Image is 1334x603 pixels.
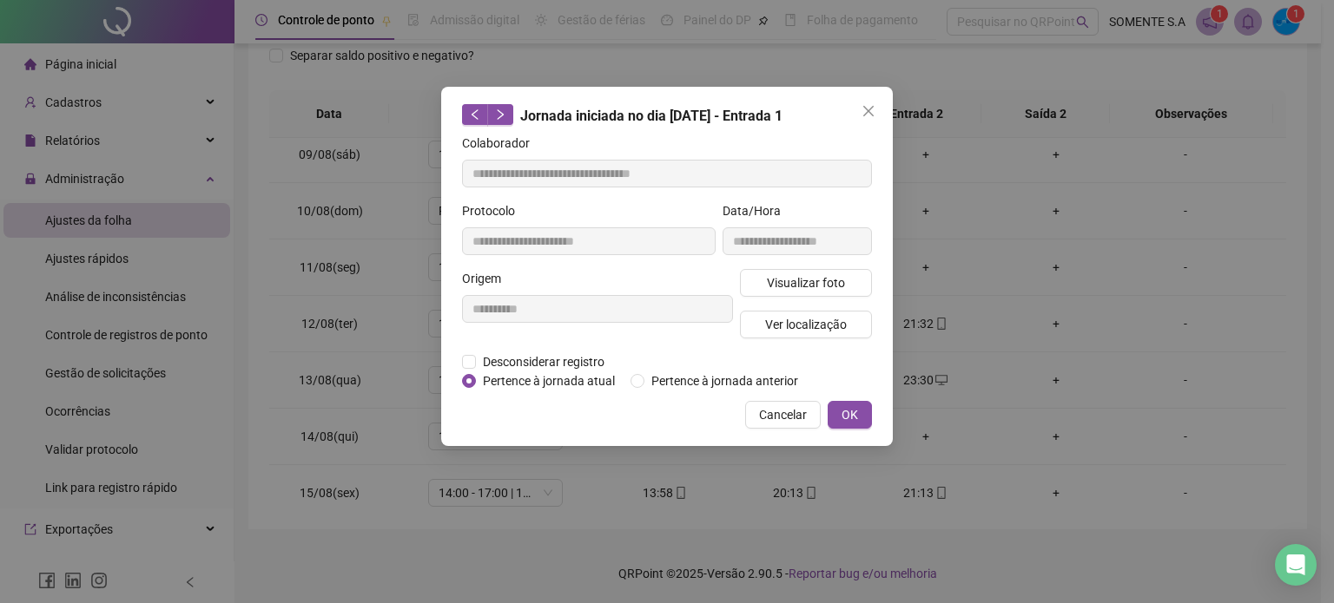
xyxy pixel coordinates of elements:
span: right [494,108,506,121]
button: OK [828,401,872,429]
label: Protocolo [462,201,526,220]
button: Visualizar foto [740,269,872,297]
div: Open Intercom Messenger [1275,544,1317,586]
span: Pertence à jornada anterior [644,371,805,390]
span: Desconsiderar registro [476,352,611,371]
span: Ver localização [765,315,847,334]
label: Colaborador [462,134,541,153]
span: Cancelar [759,405,807,424]
div: Jornada iniciada no dia [DATE] - Entrada 1 [462,104,872,127]
span: close [862,104,875,118]
button: Close [855,97,882,125]
button: left [462,104,488,125]
span: Visualizar foto [767,273,845,292]
label: Data/Hora [723,201,792,220]
span: left [469,108,481,121]
button: Cancelar [745,401,821,429]
label: Origem [462,269,512,288]
span: Pertence à jornada atual [476,371,622,390]
button: right [487,104,513,125]
span: OK [842,405,858,424]
button: Ver localização [740,311,872,338]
